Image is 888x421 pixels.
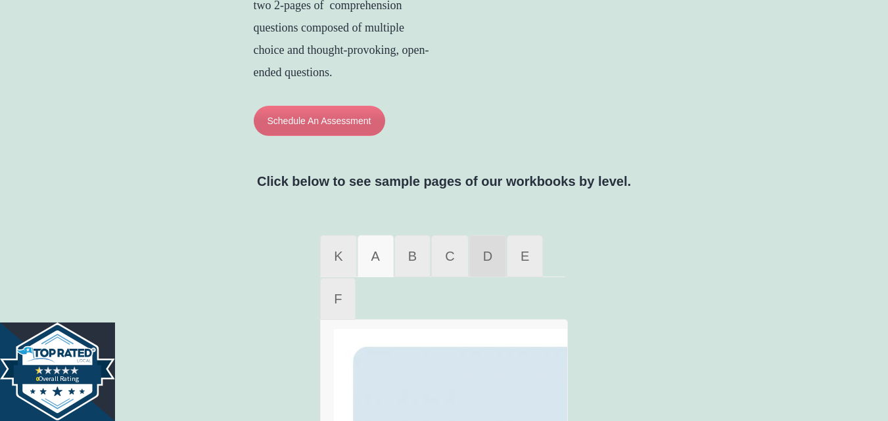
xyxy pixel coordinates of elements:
tspan: 0 [36,374,40,383]
text: Overall Rating [36,374,80,383]
span: A [371,249,380,263]
a: B [394,235,431,277]
a: C [431,235,468,277]
span: C [445,249,454,263]
a: E [507,235,543,277]
button: Schedule An Assessment [254,106,385,136]
a: A [358,235,394,277]
span: E [521,249,529,263]
span: F [334,292,342,306]
a: D [469,235,506,277]
span: B [408,249,417,263]
span: D [483,249,492,263]
b: Click below to see sample pages of our workbooks by level. [257,174,631,188]
a: K [320,235,356,277]
span: K [334,249,342,263]
a: F [320,278,356,320]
